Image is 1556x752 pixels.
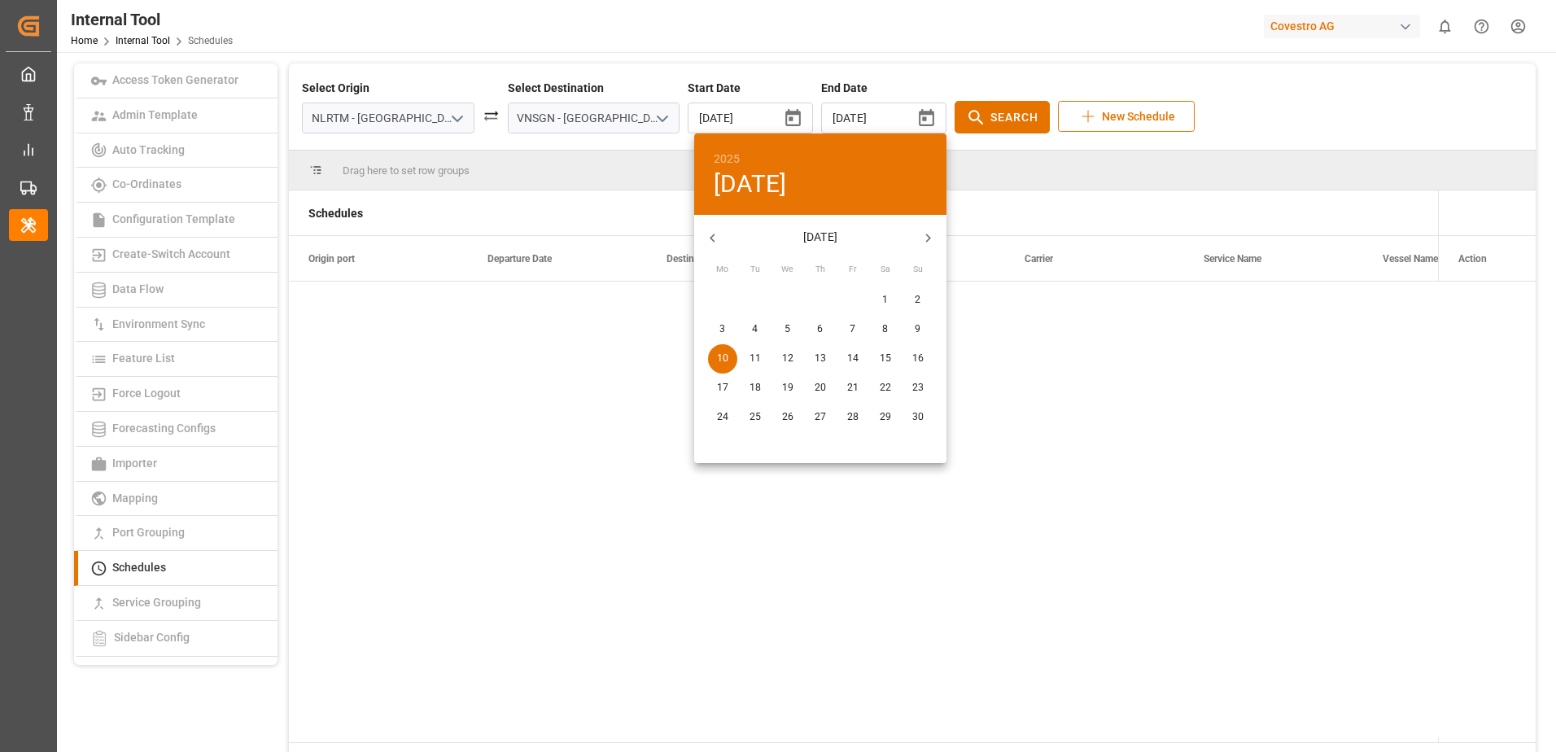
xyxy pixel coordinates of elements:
button: 25 [741,403,770,432]
button: 15 [871,344,900,374]
button: 2025 [714,149,741,169]
button: 22 [871,374,900,403]
p: 25 [750,410,761,425]
button: 9 [903,315,933,344]
p: 12 [782,352,793,366]
span: Th [806,262,835,276]
button: 30 [903,403,933,432]
button: 7 [838,315,868,344]
p: 29 [880,410,891,425]
p: 8 [882,322,888,337]
button: 4 [741,315,770,344]
span: Su [903,262,933,276]
button: 21 [838,374,868,403]
p: 27 [815,410,826,425]
button: 8 [871,315,900,344]
p: 14 [847,352,859,366]
button: 17 [708,374,737,403]
button: 6 [806,315,835,344]
button: 11 [741,344,770,374]
p: 6 [817,322,823,337]
button: 13 [806,344,835,374]
button: 10 [708,344,737,374]
p: 24 [717,410,728,425]
button: 3 [708,315,737,344]
p: 2 [915,293,920,308]
span: Fr [838,262,868,276]
button: 29 [871,403,900,432]
p: 4 [752,322,758,337]
button: 20 [806,374,835,403]
button: 24 [708,403,737,432]
p: 21 [847,381,859,396]
button: 26 [773,403,802,432]
button: 5 [773,315,802,344]
p: 22 [880,381,891,396]
button: [DATE] [714,169,786,199]
p: 11 [750,352,761,366]
button: 27 [806,403,835,432]
button: 16 [903,344,933,374]
p: 9 [915,322,920,337]
button: 23 [903,374,933,403]
p: 20 [815,381,826,396]
button: 18 [741,374,770,403]
span: Tu [741,262,770,276]
button: 12 [773,344,802,374]
p: 30 [912,410,924,425]
p: 3 [719,322,725,337]
p: 26 [782,410,793,425]
p: 5 [785,322,790,337]
button: 2 [903,286,933,315]
p: [DATE] [731,229,910,246]
p: 15 [880,352,891,366]
span: We [773,262,802,276]
p: 16 [912,352,924,366]
button: 1 [871,286,900,315]
p: 10 [717,352,728,366]
p: 19 [782,381,793,396]
p: 17 [717,381,728,396]
p: 1 [882,293,888,308]
button: 14 [838,344,868,374]
p: 28 [847,410,859,425]
p: 18 [750,381,761,396]
p: 13 [815,352,826,366]
p: 7 [850,322,855,337]
button: 19 [773,374,802,403]
button: 28 [838,403,868,432]
span: Sa [871,262,900,276]
p: 23 [912,381,924,396]
span: Mo [708,262,737,276]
